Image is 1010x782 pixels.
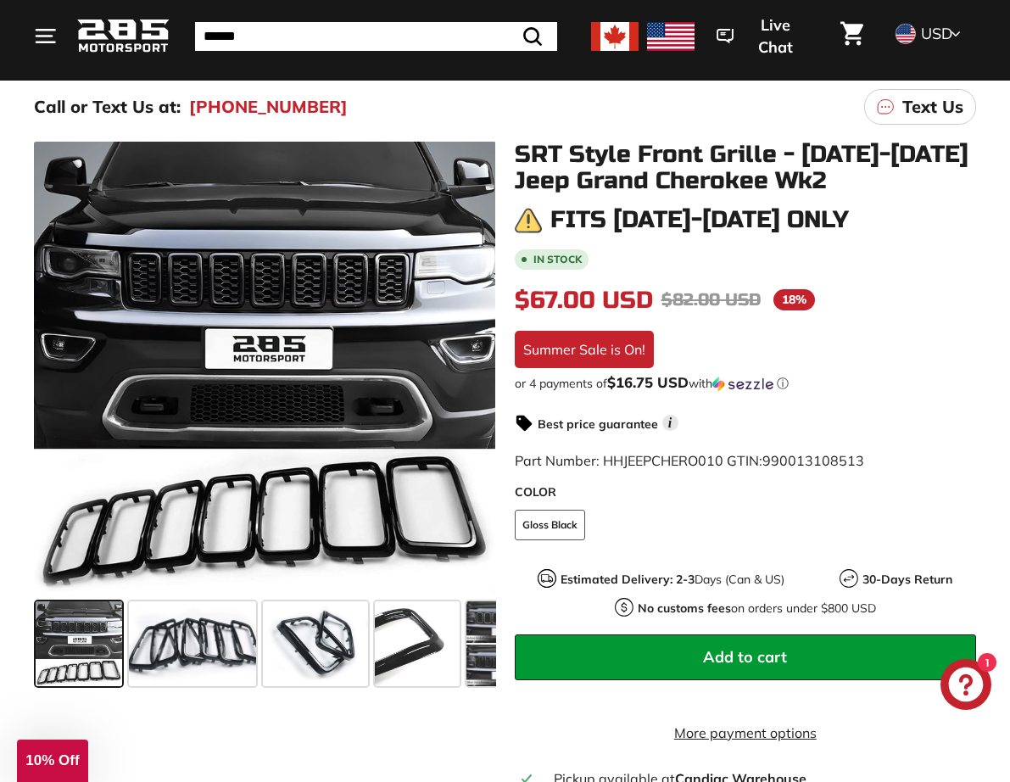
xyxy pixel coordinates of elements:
a: [PHONE_NUMBER] [189,94,348,120]
b: In stock [533,254,582,265]
div: 10% Off [17,740,88,782]
span: Part Number: HHJEEPCHERO010 GTIN: [515,452,864,469]
p: Call or Text Us at: [34,94,181,120]
p: Text Us [902,94,963,120]
strong: 30-Days Return [862,572,952,587]
span: 18% [773,289,815,310]
a: Text Us [864,89,976,125]
strong: Best price guarantee [538,416,658,432]
button: Live Chat [695,4,830,68]
span: $67.00 USD [515,286,653,315]
inbox-online-store-chat: Shopify online store chat [935,659,996,714]
img: Sezzle [712,377,773,392]
strong: Estimated Delivery: 2-3 [561,572,695,587]
strong: No customs fees [638,600,731,616]
button: Add to cart [515,634,977,680]
p: on orders under $800 USD [638,600,876,617]
span: Live Chat [742,14,808,58]
p: Days (Can & US) [561,571,784,589]
div: or 4 payments of$16.75 USDwithSezzle Click to learn more about Sezzle [515,375,977,392]
img: warning.png [515,207,542,234]
h3: Fits [DATE]-[DATE] only [550,207,849,233]
span: $16.75 USD [607,373,689,391]
div: Summer Sale is On! [515,331,654,368]
span: 990013108513 [762,452,864,469]
span: $82.00 USD [661,289,761,310]
span: Add to cart [703,647,787,667]
span: i [662,415,678,431]
label: COLOR [515,483,977,501]
span: 10% Off [25,752,79,768]
a: Cart [830,8,873,65]
div: or 4 payments of with [515,375,977,392]
input: Search [195,22,557,51]
span: USD [921,24,952,43]
a: More payment options [515,723,977,743]
h1: SRT Style Front Grille - [DATE]-[DATE] Jeep Grand Cherokee Wk2 [515,142,977,194]
img: Logo_285_Motorsport_areodynamics_components [76,16,170,56]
